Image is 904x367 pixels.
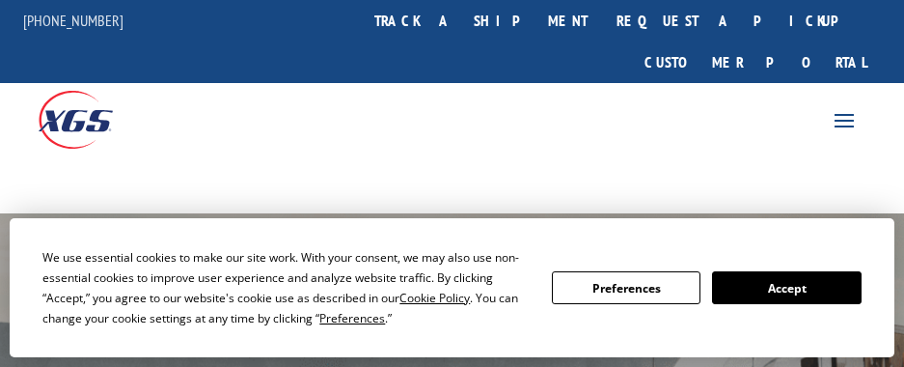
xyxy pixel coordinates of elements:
[10,218,894,357] div: Cookie Consent Prompt
[399,290,470,306] span: Cookie Policy
[552,271,700,304] button: Preferences
[42,247,529,328] div: We use essential cookies to make our site work. With your consent, we may also use non-essential ...
[630,42,881,83] a: Customer Portal
[23,11,123,30] a: [PHONE_NUMBER]
[712,271,861,304] button: Accept
[319,310,385,326] span: Preferences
